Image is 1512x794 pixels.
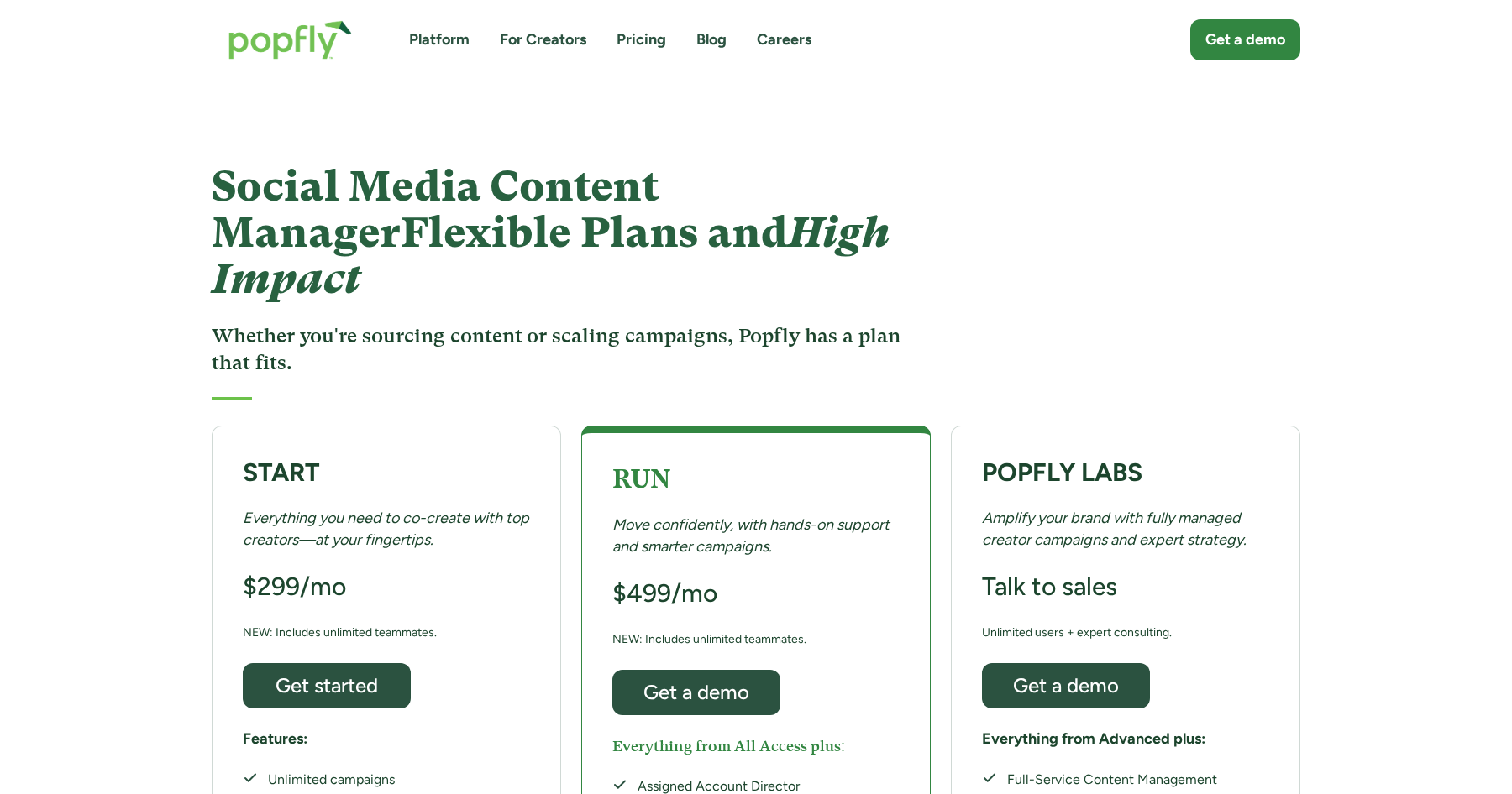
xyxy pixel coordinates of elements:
[243,622,437,643] div: NEW: Includes unlimited teammates.
[243,509,529,548] em: Everything you need to co-create with top creators—at your fingertips.
[500,29,586,50] a: For Creators
[982,509,1247,548] em: Amplify your brand with fully managed creator campaigns and expert strategy.
[612,515,890,555] em: Move confidently, with hands-on support and smarter campaigns.
[1007,770,1226,789] div: Full-Service Content Management
[1205,29,1285,50] div: Get a demo
[982,457,1142,488] strong: POPFLY LABS
[612,577,717,609] h3: $499/mo
[212,322,908,377] h3: Whether you're sourcing content or scaling campaigns, Popfly has a plan that fits.
[212,208,890,303] em: High Impact
[212,208,890,303] span: Flexible Plans and
[757,29,811,50] a: Careers
[612,629,806,650] div: NEW: Includes unlimited teammates.
[612,464,670,494] strong: RUN
[997,675,1135,696] div: Get a demo
[696,29,727,50] a: Blog
[1190,19,1300,60] a: Get a demo
[612,670,780,715] a: Get a demo
[258,675,396,696] div: Get started
[243,663,411,708] a: Get started
[212,3,369,76] a: home
[617,29,666,50] a: Pricing
[243,571,346,603] h3: $299/mo
[243,457,320,488] strong: START
[409,29,470,50] a: Platform
[982,571,1117,603] h3: Talk to sales
[212,164,908,302] h1: Social Media Content Manager
[627,682,765,703] div: Get a demo
[268,770,449,789] div: Unlimited campaigns
[243,729,307,750] h5: Features:
[982,663,1150,708] a: Get a demo
[982,622,1172,643] div: Unlimited users + expert consulting.
[612,735,845,756] h5: Everything from All Access plus:
[982,729,1205,750] h5: Everything from Advanced plus:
